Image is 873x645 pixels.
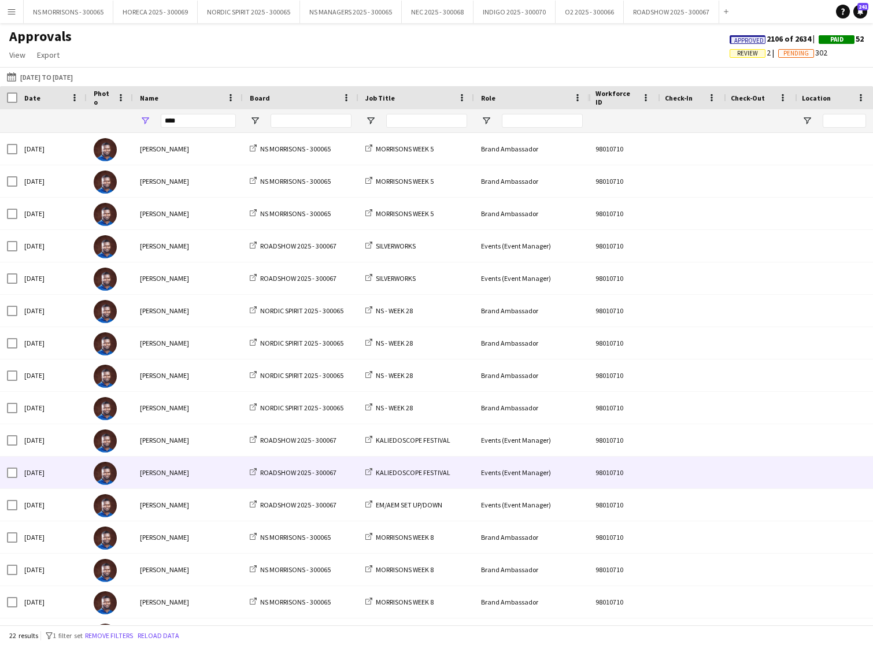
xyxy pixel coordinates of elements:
input: Job Title Filter Input [386,114,467,128]
a: 241 [853,5,867,18]
div: [DATE] [17,392,87,424]
button: NEC 2025 - 300068 [402,1,474,23]
span: MORRISONS WEEK 8 [376,533,434,542]
div: [PERSON_NAME] [133,133,243,165]
span: ROADSHOW 2025 - 300067 [260,501,336,509]
span: NS MORRISONS - 300065 [260,565,331,574]
div: [PERSON_NAME] [133,489,243,521]
div: [DATE] [17,165,87,197]
button: Remove filters [83,629,135,642]
div: Brand Ambassador [474,133,590,165]
button: Open Filter Menu [481,116,491,126]
div: 98010710 [589,554,658,585]
span: NORDIC SPIRIT 2025 - 300065 [260,403,343,412]
button: Open Filter Menu [250,116,260,126]
div: [PERSON_NAME] [133,457,243,488]
div: [DATE] [17,554,87,585]
button: [DATE] to [DATE] [5,70,75,84]
button: Open Filter Menu [140,116,150,126]
img: Babatunde Ogundele [94,138,117,161]
a: NORDIC SPIRIT 2025 - 300065 [250,403,343,412]
div: Events (Event Manager) [474,262,590,294]
button: INDIGO 2025 - 300070 [474,1,556,23]
div: [DATE] [17,133,87,165]
a: NS - WEEK 28 [365,339,413,347]
div: 98010710 [589,586,658,618]
a: NS MORRISONS - 300065 [250,598,331,606]
span: 1 filter set [53,631,83,640]
span: NORDIC SPIRIT 2025 - 300065 [260,339,343,347]
span: Date [24,94,40,102]
span: NS - WEEK 28 [376,306,413,315]
span: Location [802,94,831,102]
a: EM/AEM SET UP/DOWN [365,501,442,509]
div: Events (Event Manager) [474,230,590,262]
img: Babatunde Ogundele [94,268,117,291]
span: NS MORRISONS - 300065 [260,533,331,542]
div: [DATE] [17,457,87,488]
span: NS - WEEK 28 [376,403,413,412]
div: 98010710 [589,392,658,424]
input: Board Filter Input [271,114,352,128]
span: KALIEDOSCOPE FESTIVAL [376,468,450,477]
a: NS - WEEK 28 [365,371,413,380]
div: [DATE] [17,198,87,229]
div: Brand Ambassador [474,392,590,424]
button: HORECA 2025 - 300069 [113,1,198,23]
span: View [9,50,25,60]
div: Brand Ambassador [474,521,590,553]
a: SILVERWORKS [365,274,416,283]
div: Brand Ambassador [474,586,590,618]
button: ROADSHOW 2025 - 300067 [624,1,719,23]
span: MORRISONS WEEK 5 [376,177,434,186]
img: Babatunde Ogundele [94,397,117,420]
a: ROADSHOW 2025 - 300067 [250,242,336,250]
span: MORRISONS WEEK 8 [376,598,434,606]
a: NORDIC SPIRIT 2025 - 300065 [250,371,343,380]
a: NS - WEEK 28 [365,403,413,412]
span: 52 [819,34,864,44]
div: Brand Ambassador [474,359,590,391]
span: NS MORRISONS - 300065 [260,598,331,606]
span: 241 [857,3,868,10]
a: ROADSHOW 2025 - 300067 [250,274,336,283]
span: Approved [734,37,764,45]
div: 98010710 [589,327,658,359]
div: [DATE] [17,521,87,553]
span: SILVERWORKS [376,274,416,283]
span: SILVERWORKS [376,242,416,250]
a: NORDIC SPIRIT 2025 - 300065 [250,339,343,347]
a: NS MORRISONS - 300065 [250,565,331,574]
a: NS MORRISONS - 300065 [250,209,331,218]
div: 98010710 [589,359,658,391]
span: Check-In [665,94,693,102]
a: Export [32,47,64,62]
span: MORRISONS WEEK 5 [376,144,434,153]
span: ROADSHOW 2025 - 300067 [260,274,336,283]
div: [PERSON_NAME] [133,521,243,553]
div: Brand Ambassador [474,327,590,359]
button: NS MORRISONS - 300065 [24,1,113,23]
span: MORRISONS WEEK 8 [376,565,434,574]
img: Babatunde Ogundele [94,559,117,582]
img: Babatunde Ogundele [94,494,117,517]
button: NORDIC SPIRIT 2025 - 300065 [198,1,300,23]
button: Open Filter Menu [365,116,376,126]
div: [DATE] [17,424,87,456]
div: [PERSON_NAME] [133,359,243,391]
a: NORDIC SPIRIT 2025 - 300065 [250,306,343,315]
span: NORDIC SPIRIT 2025 - 300065 [260,306,343,315]
a: ROADSHOW 2025 - 300067 [250,436,336,444]
span: Pending [783,50,809,57]
span: ROADSHOW 2025 - 300067 [260,436,336,444]
span: KALIEDOSCOPE FESTIVAL [376,436,450,444]
div: [PERSON_NAME] [133,424,243,456]
button: NS MANAGERS 2025 - 300065 [300,1,402,23]
span: NS MORRISONS - 300065 [260,177,331,186]
button: O2 2025 - 300066 [556,1,624,23]
div: [DATE] [17,489,87,521]
span: 2 [730,47,778,58]
div: [DATE] [17,230,87,262]
span: Review [737,50,758,57]
div: [PERSON_NAME] [133,230,243,262]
